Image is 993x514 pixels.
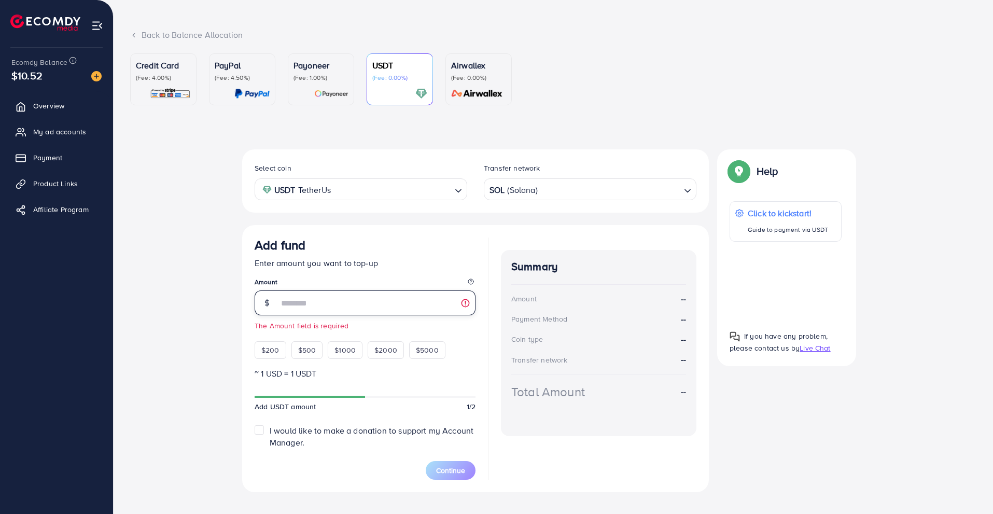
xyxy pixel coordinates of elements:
div: Search for option [484,178,696,200]
img: image [91,71,102,81]
div: Total Amount [511,383,585,401]
img: Popup guide [730,162,748,180]
strong: USDT [274,183,296,198]
span: $500 [298,345,316,355]
span: $1000 [334,345,356,355]
p: Payoneer [293,59,348,72]
p: (Fee: 0.00%) [372,74,427,82]
p: Help [757,165,778,177]
a: Affiliate Program [8,199,105,220]
img: card [448,88,506,100]
label: Select coin [255,163,291,173]
small: The Amount field is required [255,321,475,331]
legend: Amount [255,277,475,290]
h3: Add fund [255,238,305,253]
div: Back to Balance Allocation [130,29,976,41]
span: If you have any problem, please contact us by [730,331,828,353]
span: Overview [33,101,64,111]
strong: -- [681,354,686,365]
label: Transfer network [484,163,540,173]
p: (Fee: 4.50%) [215,74,270,82]
span: Affiliate Program [33,204,89,215]
p: Enter amount you want to top-up [255,257,475,269]
span: Live Chat [800,343,830,353]
input: Search for option [334,182,451,198]
img: card [314,88,348,100]
a: Product Links [8,173,105,194]
p: (Fee: 0.00%) [451,74,506,82]
img: Popup guide [730,331,740,342]
span: 1/2 [467,401,475,412]
div: Transfer network [511,355,568,365]
img: card [415,88,427,100]
a: Payment [8,147,105,168]
strong: -- [681,386,686,398]
div: Amount [511,294,537,304]
span: Product Links [33,178,78,189]
p: Airwallex [451,59,506,72]
span: TetherUs [298,183,331,198]
p: (Fee: 4.00%) [136,74,191,82]
img: logo [10,15,80,31]
p: ~ 1 USD = 1 USDT [255,367,475,380]
span: My ad accounts [33,127,86,137]
span: Continue [436,465,465,476]
img: card [234,88,270,100]
span: $200 [261,345,279,355]
span: Ecomdy Balance [11,57,67,67]
img: menu [91,20,103,32]
p: Guide to payment via USDT [748,224,828,236]
span: $2000 [374,345,397,355]
p: Credit Card [136,59,191,72]
span: (Solana) [507,183,537,198]
p: USDT [372,59,427,72]
span: I would like to make a donation to support my Account Manager. [270,425,473,448]
span: Add USDT amount [255,401,316,412]
span: Payment [33,152,62,163]
a: Overview [8,95,105,116]
button: Continue [426,461,475,480]
strong: -- [681,334,686,345]
div: Payment Method [511,314,567,324]
span: $10.52 [11,68,43,83]
p: Click to kickstart! [748,207,828,219]
p: (Fee: 1.00%) [293,74,348,82]
a: My ad accounts [8,121,105,142]
strong: SOL [489,183,505,198]
iframe: Chat [949,467,985,506]
h4: Summary [511,260,686,273]
div: Coin type [511,334,543,344]
span: $5000 [416,345,439,355]
strong: -- [681,313,686,325]
div: Search for option [255,178,467,200]
img: coin [262,185,272,195]
input: Search for option [539,182,680,198]
p: PayPal [215,59,270,72]
img: card [150,88,191,100]
strong: -- [681,293,686,305]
